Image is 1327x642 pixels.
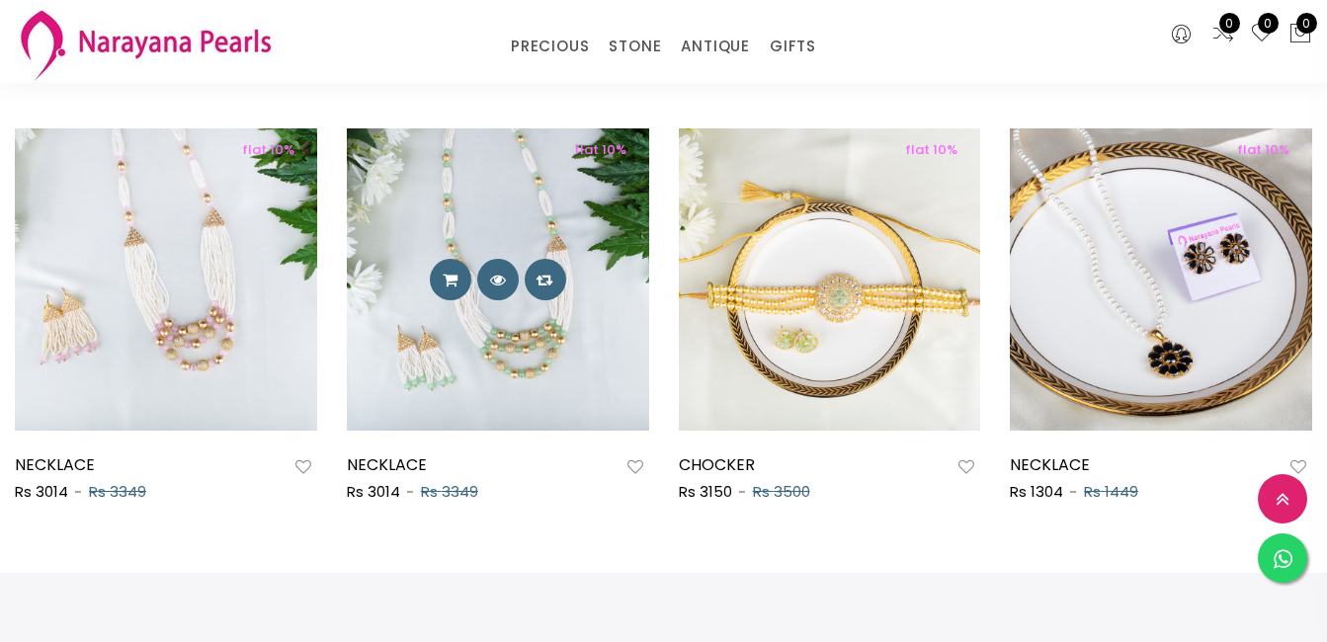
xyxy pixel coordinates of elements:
a: CHOCKER [679,453,755,476]
a: NECKLACE [1010,453,1090,476]
a: NECKLACE [347,453,427,476]
a: GIFTS [770,32,816,61]
button: Quick View [477,259,519,300]
span: 0 [1258,13,1279,34]
a: 0 [1250,22,1274,47]
a: PRECIOUS [511,32,589,61]
span: Rs 3014 [347,481,400,502]
span: Rs 3500 [753,481,810,502]
span: flat 10% [894,140,968,159]
a: 0 [1211,22,1235,47]
span: Rs 3150 [679,481,732,502]
button: Add to wishlist [290,454,317,480]
span: Rs 1304 [1010,481,1063,502]
button: Add to compare [525,259,566,300]
span: Rs 3349 [421,481,478,502]
span: Rs 3349 [89,481,146,502]
a: STONE [609,32,661,61]
a: NECKLACE [15,453,95,476]
span: 0 [1219,13,1240,34]
span: flat 10% [1226,140,1300,159]
button: Add to wishlist [622,454,649,480]
button: Add to wishlist [953,454,980,480]
span: 0 [1296,13,1317,34]
span: Rs 3014 [15,481,68,502]
span: flat 10% [231,140,305,159]
button: Add to wishlist [1285,454,1312,480]
span: flat 10% [563,140,637,159]
span: Rs 1449 [1084,481,1138,502]
a: ANTIQUE [681,32,750,61]
button: 0 [1288,22,1312,47]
